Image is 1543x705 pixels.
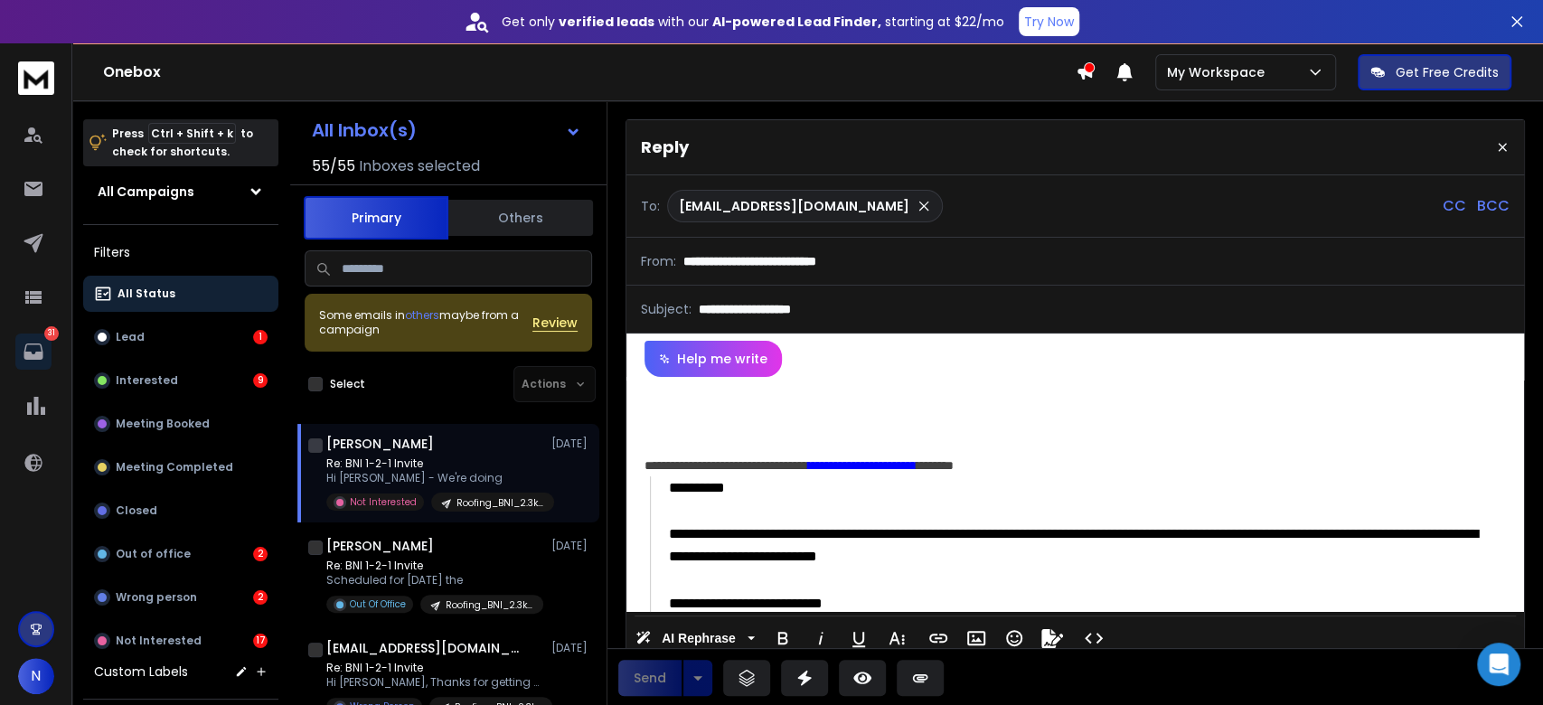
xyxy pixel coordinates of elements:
[359,155,480,177] h3: Inboxes selected
[880,620,914,656] button: More Text
[502,13,1004,31] p: Get only with our starting at $22/mo
[319,308,532,337] div: Some emails in maybe from a campaign
[116,590,197,605] p: Wrong person
[83,174,278,210] button: All Campaigns
[551,539,592,553] p: [DATE]
[253,547,268,561] div: 2
[1477,195,1510,217] p: BCC
[83,319,278,355] button: Lead1
[959,620,993,656] button: Insert Image (Ctrl+P)
[641,252,676,270] p: From:
[18,658,54,694] button: N
[94,663,188,681] h3: Custom Labels
[712,13,881,31] strong: AI-powered Lead Finder,
[644,341,782,377] button: Help me write
[326,471,543,485] p: Hi [PERSON_NAME] - We're doing
[116,330,145,344] p: Lead
[148,123,236,144] span: Ctrl + Shift + k
[350,597,406,611] p: Out Of Office
[326,675,543,690] p: Hi [PERSON_NAME], Thanks for getting back
[253,330,268,344] div: 1
[98,183,194,201] h1: All Campaigns
[658,631,739,646] span: AI Rephrase
[551,641,592,655] p: [DATE]
[559,13,654,31] strong: verified leads
[405,307,439,323] span: others
[103,61,1076,83] h1: Onebox
[116,417,210,431] p: Meeting Booked
[641,300,692,318] p: Subject:
[253,373,268,388] div: 9
[551,437,592,451] p: [DATE]
[446,598,532,612] p: Roofing_BNI_2.3k_One-on-One
[118,287,175,301] p: All Status
[326,559,543,573] p: Re: BNI 1-2-1 Invite
[116,503,157,518] p: Closed
[326,435,434,453] h1: [PERSON_NAME]
[116,547,191,561] p: Out of office
[116,460,233,475] p: Meeting Completed
[766,620,800,656] button: Bold (Ctrl+B)
[679,197,909,215] p: [EMAIL_ADDRESS][DOMAIN_NAME]
[253,634,268,648] div: 17
[83,536,278,572] button: Out of office2
[312,155,355,177] span: 55 / 55
[116,373,178,388] p: Interested
[253,590,268,605] div: 2
[326,661,543,675] p: Re: BNI 1-2-1 Invite
[350,495,417,509] p: Not Interested
[997,620,1031,656] button: Emoticons
[1477,643,1520,686] div: Open Intercom Messenger
[456,496,543,510] p: Roofing_BNI_2.3k_One-on-One
[1024,13,1074,31] p: Try Now
[532,314,578,332] button: Review
[83,449,278,485] button: Meeting Completed
[326,573,543,587] p: Scheduled for [DATE] the
[842,620,876,656] button: Underline (Ctrl+U)
[1035,620,1069,656] button: Signature
[44,326,59,341] p: 31
[15,334,52,370] a: 31
[83,276,278,312] button: All Status
[83,240,278,265] h3: Filters
[304,196,448,240] button: Primary
[83,362,278,399] button: Interested9
[83,406,278,442] button: Meeting Booked
[112,125,253,161] p: Press to check for shortcuts.
[312,121,417,139] h1: All Inbox(s)
[1167,63,1272,81] p: My Workspace
[326,456,543,471] p: Re: BNI 1-2-1 Invite
[921,620,955,656] button: Insert Link (Ctrl+K)
[448,198,593,238] button: Others
[330,377,365,391] label: Select
[641,197,660,215] p: To:
[83,623,278,659] button: Not Interested17
[1396,63,1499,81] p: Get Free Credits
[83,493,278,529] button: Closed
[1443,195,1466,217] p: CC
[632,620,758,656] button: AI Rephrase
[1077,620,1111,656] button: Code View
[1358,54,1511,90] button: Get Free Credits
[116,634,202,648] p: Not Interested
[326,639,525,657] h1: [EMAIL_ADDRESS][DOMAIN_NAME]
[641,135,689,160] p: Reply
[804,620,838,656] button: Italic (Ctrl+I)
[83,579,278,616] button: Wrong person2
[1019,7,1079,36] button: Try Now
[297,112,596,148] button: All Inbox(s)
[326,537,434,555] h1: [PERSON_NAME]
[18,61,54,95] img: logo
